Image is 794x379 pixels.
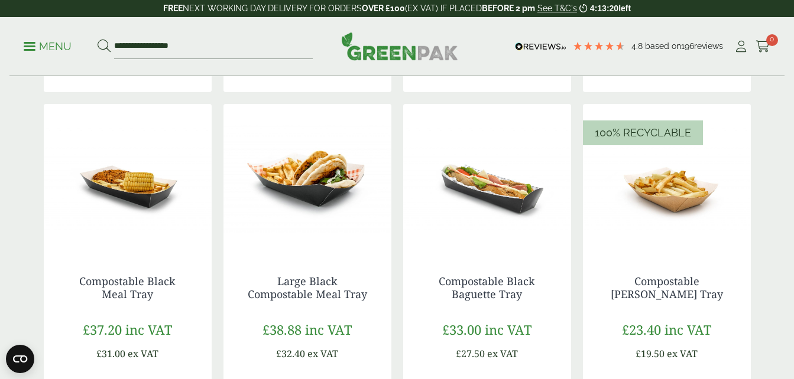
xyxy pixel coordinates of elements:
[307,347,338,360] span: ex VAT
[694,41,723,51] span: reviews
[756,41,770,53] i: Cart
[618,4,631,13] span: left
[681,41,694,51] span: 196
[276,347,305,360] span: £32.40
[362,4,405,13] strong: OVER £100
[403,104,571,251] img: baguette tray
[24,40,72,51] a: Menu
[487,347,518,360] span: ex VAT
[439,274,535,301] a: Compostable Black Baguette Tray
[665,321,711,338] span: inc VAT
[631,41,645,51] span: 4.8
[590,4,618,13] span: 4:13:20
[611,274,723,301] a: Compostable [PERSON_NAME] Tray
[734,41,748,53] i: My Account
[537,4,577,13] a: See T&C's
[515,43,566,51] img: REVIEWS.io
[622,321,661,338] span: £23.40
[6,345,34,373] button: Open CMP widget
[645,41,681,51] span: Based on
[305,321,352,338] span: inc VAT
[262,321,302,338] span: £38.88
[756,38,770,55] a: 0
[572,41,626,51] div: 4.79 Stars
[456,347,485,360] span: £27.50
[163,4,183,13] strong: FREE
[223,104,391,251] img: IMG_5692
[341,32,458,60] img: GreenPak Supplies
[79,274,176,301] a: Compostable Black Meal Tray
[482,4,535,13] strong: BEFORE 2 pm
[125,321,172,338] span: inc VAT
[485,321,532,338] span: inc VAT
[44,104,212,251] img: IMG_5677
[636,347,665,360] span: £19.50
[766,34,778,46] span: 0
[83,321,122,338] span: £37.20
[96,347,125,360] span: £31.00
[595,126,691,139] span: 100% Recyclable
[583,104,751,251] img: chip tray
[442,321,481,338] span: £33.00
[24,40,72,54] p: Menu
[248,274,367,301] a: Large Black Compostable Meal Tray
[667,347,698,360] span: ex VAT
[128,347,158,360] span: ex VAT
